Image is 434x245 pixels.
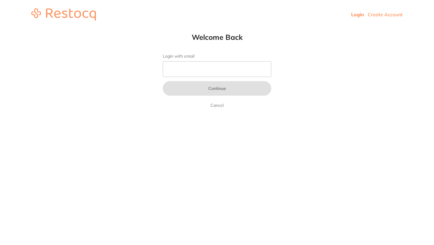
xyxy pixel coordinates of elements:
[368,11,403,17] a: Create Account
[351,11,364,17] a: Login
[31,8,96,21] img: restocq_logo.svg
[163,54,271,59] label: Login with email
[163,81,271,96] button: Continue
[151,33,283,42] h1: Welcome Back
[209,102,225,109] a: Cancel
